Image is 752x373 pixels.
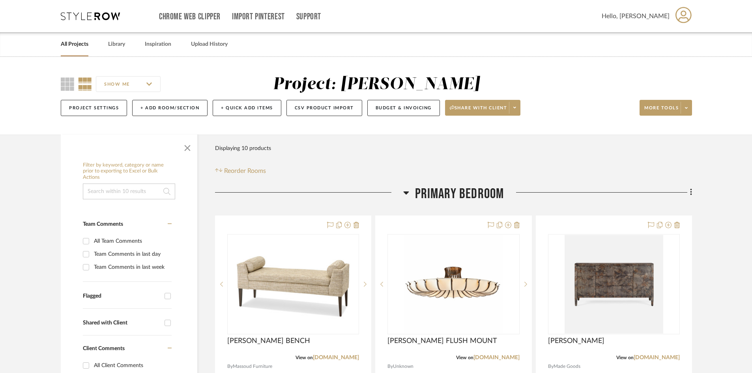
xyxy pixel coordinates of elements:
[145,39,171,50] a: Inspiration
[548,363,554,370] span: By
[548,234,679,334] div: 0
[388,234,519,334] div: 0
[286,100,362,116] button: CSV Product Import
[473,355,520,360] a: [DOMAIN_NAME]
[215,141,271,156] div: Displaying 10 products
[83,346,125,351] span: Client Comments
[640,100,692,116] button: More tools
[94,248,170,261] div: Team Comments in last day
[132,100,208,116] button: + Add Room/Section
[415,186,504,202] span: Primary Bedroom
[83,162,175,181] h6: Filter by keyword, category or name prior to exporting to Excel or Bulk Actions
[404,235,503,334] img: CHAMBERS FLUSH MOUNT
[554,363,580,370] span: Made Goods
[450,105,507,117] span: Share with client
[213,100,281,116] button: + Quick Add Items
[215,166,266,176] button: Reorder Rooms
[313,355,359,360] a: [DOMAIN_NAME]
[180,139,195,154] button: Close
[367,100,440,116] button: Budget & Invoicing
[634,355,680,360] a: [DOMAIN_NAME]
[83,221,123,227] span: Team Comments
[644,105,679,117] span: More tools
[393,363,413,370] span: Unknown
[83,320,161,326] div: Shared with Client
[228,234,359,334] div: 0
[228,241,358,327] img: MILLIE LONG BENCH
[232,13,285,20] a: Import Pinterest
[224,166,266,176] span: Reorder Rooms
[227,363,233,370] span: By
[61,39,88,50] a: All Projects
[296,355,313,360] span: View on
[108,39,125,50] a: Library
[273,76,480,93] div: Project: [PERSON_NAME]
[94,261,170,274] div: Team Comments in last week
[191,39,228,50] a: Upload History
[83,293,161,300] div: Flagged
[83,184,175,199] input: Search within 10 results
[94,359,170,372] div: All Client Comments
[565,235,663,334] img: BRADLEY BUFFET
[456,355,473,360] span: View on
[61,100,127,116] button: Project Settings
[387,363,393,370] span: By
[227,337,310,345] span: [PERSON_NAME] BENCH
[445,100,521,116] button: Share with client
[387,337,497,345] span: [PERSON_NAME] FLUSH MOUNT
[233,363,272,370] span: Massoud Furniture
[602,11,670,21] span: Hello, [PERSON_NAME]
[296,13,321,20] a: Support
[159,13,221,20] a: Chrome Web Clipper
[616,355,634,360] span: View on
[94,235,170,247] div: All Team Comments
[548,337,604,345] span: [PERSON_NAME]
